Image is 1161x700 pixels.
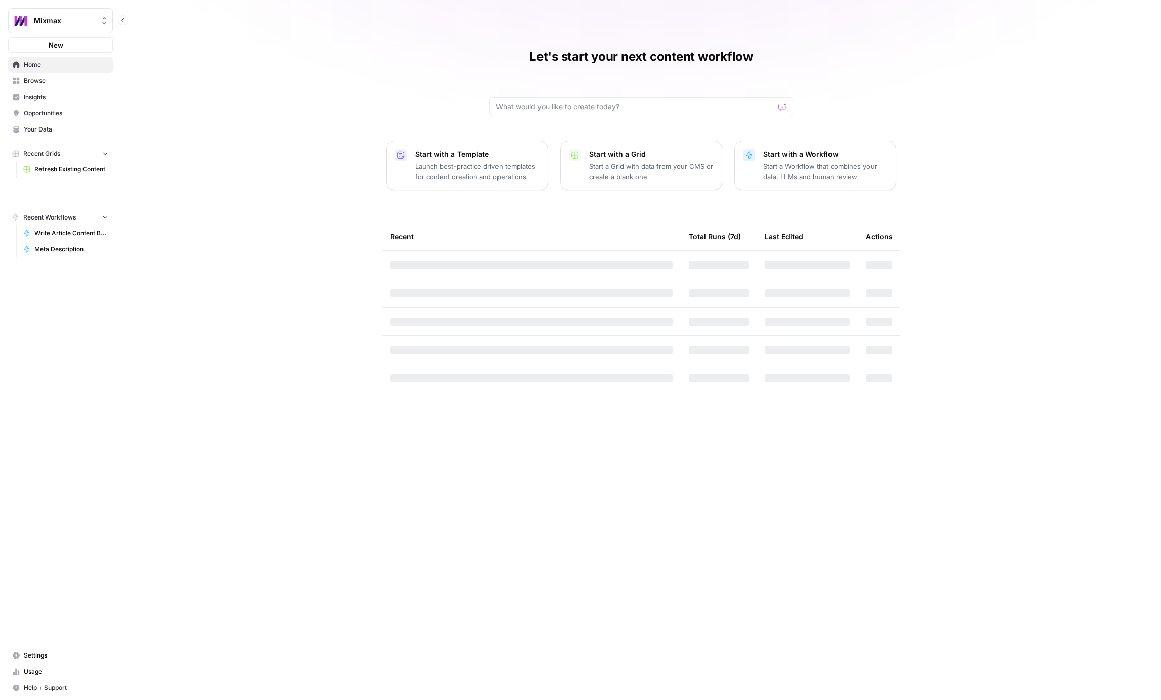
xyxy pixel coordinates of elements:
[24,93,108,102] span: Insights
[34,16,95,26] span: Mixmax
[765,223,803,250] div: Last Edited
[8,146,113,161] button: Recent Grids
[19,225,113,241] a: Write Article Content Brief
[415,149,540,159] p: Start with a Template
[689,223,741,250] div: Total Runs (7d)
[8,647,113,664] a: Settings
[19,161,113,178] a: Refresh Existing Content
[8,680,113,696] button: Help + Support
[24,651,108,660] span: Settings
[24,125,108,134] span: Your Data
[8,121,113,138] a: Your Data
[8,105,113,121] a: Opportunities
[19,241,113,257] a: Meta Description
[390,223,673,250] div: Recent
[8,73,113,89] a: Browse
[560,141,722,190] button: Start with a GridStart a Grid with data from your CMS or create a blank one
[734,141,896,190] button: Start with a WorkflowStart a Workflow that combines your data, LLMs and human review
[49,40,63,50] span: New
[34,165,108,174] span: Refresh Existing Content
[34,229,108,238] span: Write Article Content Brief
[24,109,108,118] span: Opportunities
[23,149,60,158] span: Recent Grids
[24,60,108,69] span: Home
[24,667,108,676] span: Usage
[24,683,108,692] span: Help + Support
[496,102,774,112] input: What would you like to create today?
[23,213,76,222] span: Recent Workflows
[589,161,714,182] p: Start a Grid with data from your CMS or create a blank one
[34,245,108,254] span: Meta Description
[386,141,548,190] button: Start with a TemplateLaunch best-practice driven templates for content creation and operations
[8,8,113,33] button: Workspace: Mixmax
[589,149,714,159] p: Start with a Grid
[763,149,888,159] p: Start with a Workflow
[8,57,113,73] a: Home
[866,223,893,250] div: Actions
[529,49,753,65] h1: Let's start your next content workflow
[415,161,540,182] p: Launch best-practice driven templates for content creation and operations
[8,37,113,53] button: New
[24,76,108,85] span: Browse
[12,12,30,30] img: Mixmax Logo
[8,210,113,225] button: Recent Workflows
[8,664,113,680] a: Usage
[763,161,888,182] p: Start a Workflow that combines your data, LLMs and human review
[8,89,113,105] a: Insights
